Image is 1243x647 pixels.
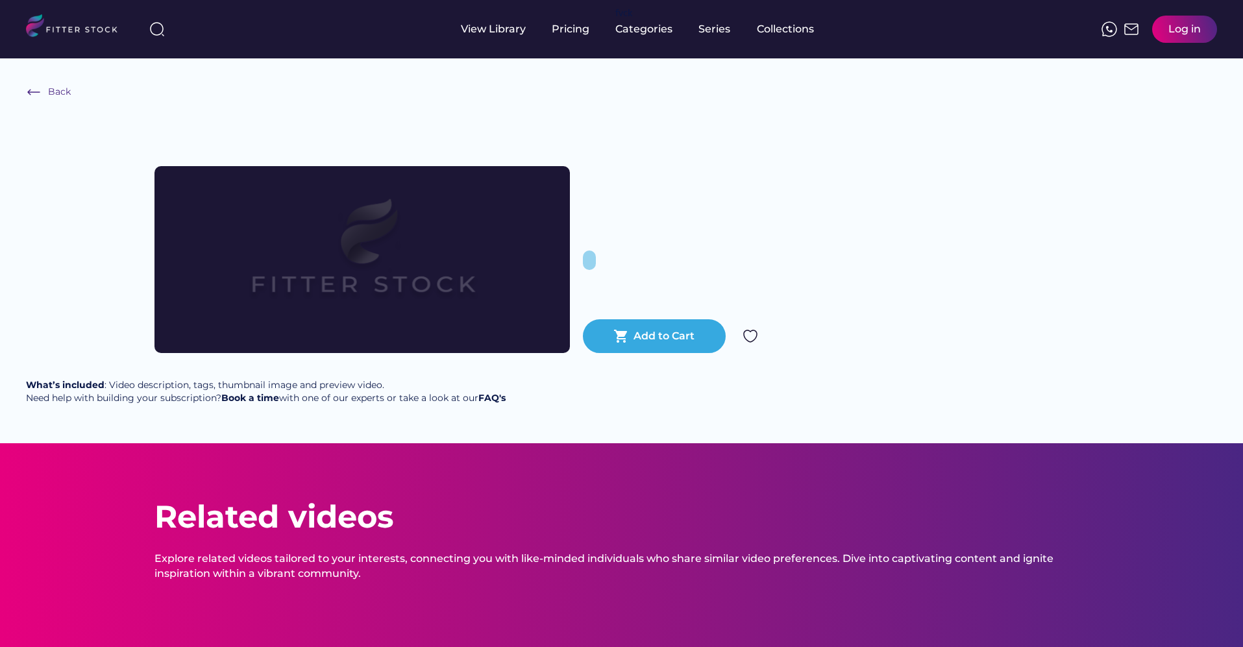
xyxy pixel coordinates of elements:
[48,86,71,99] div: Back
[478,392,506,404] a: FAQ's
[26,14,129,41] img: LOGO.svg
[757,22,814,36] div: Collections
[1168,22,1201,36] div: Log in
[154,552,1089,581] div: Explore related videos tailored to your interests, connecting you with like-minded individuals wh...
[149,21,165,37] img: search-normal%203.svg
[26,379,506,404] div: : Video description, tags, thumbnail image and preview video. Need help with building your subscr...
[552,22,589,36] div: Pricing
[698,22,731,36] div: Series
[613,328,629,344] button: shopping_cart
[1101,21,1117,37] img: meteor-icons_whatsapp%20%281%29.svg
[615,22,672,36] div: Categories
[461,22,526,36] div: View Library
[221,392,279,404] a: Book a time
[26,84,42,100] img: Frame%20%286%29.svg
[743,328,758,344] img: Group%201000002324.svg
[1124,21,1139,37] img: Frame%2051.svg
[26,379,105,391] strong: What’s included
[615,6,632,19] div: fvck
[634,329,695,343] div: Add to Cart
[154,495,393,539] div: Related videos
[196,166,528,353] img: Frame%2079%20%281%29.svg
